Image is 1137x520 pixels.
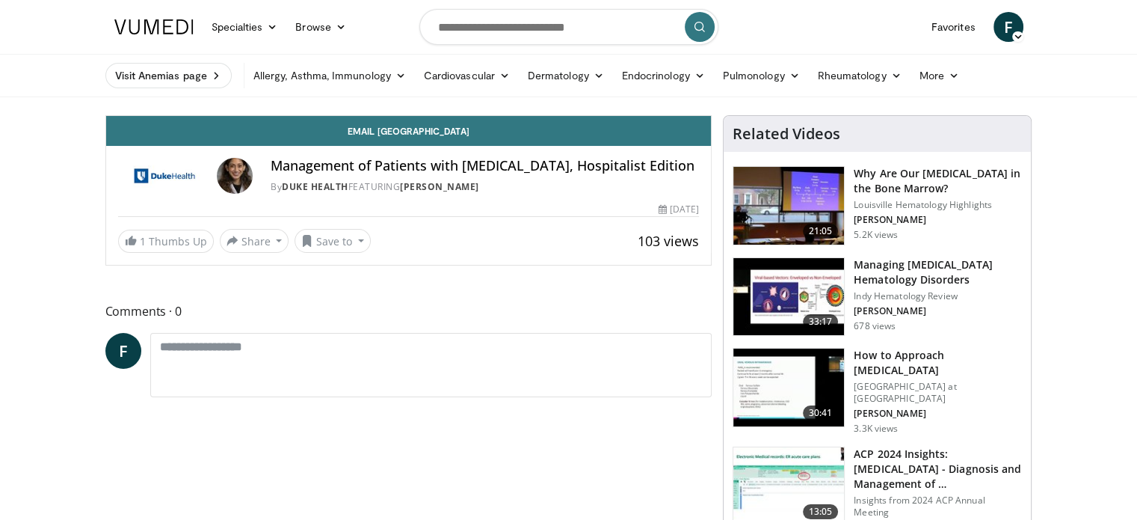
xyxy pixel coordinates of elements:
img: Avatar [217,158,253,194]
a: [PERSON_NAME] [400,180,479,193]
span: 33:17 [803,314,839,329]
a: F [993,12,1023,42]
a: Specialties [203,12,287,42]
img: 505fb22e-3b72-4261-b79a-cd3120c236a1.150x105_q85_crop-smart_upscale.jpg [733,258,844,336]
a: 1 Thumbs Up [118,230,214,253]
p: Louisville Hematology Highlights [854,199,1022,211]
a: Endocrinology [613,61,714,91]
p: 5.2K views [854,229,898,241]
a: Browse [286,12,355,42]
a: More [910,61,968,91]
p: Indy Hematology Review [854,290,1022,302]
img: d54ba80d-66ce-4a3a-915d-0c2c9f582a4c.150x105_q85_crop-smart_upscale.jpg [733,167,844,245]
p: 678 views [854,320,896,332]
a: 33:17 Managing [MEDICAL_DATA] Hematology Disorders Indy Hematology Review [PERSON_NAME] 678 views [733,257,1022,337]
h4: Related Videos [733,125,840,143]
a: Email [GEOGRAPHIC_DATA] [106,116,712,146]
p: [PERSON_NAME] [854,305,1022,317]
span: 103 views [638,232,699,250]
img: VuMedi Logo [114,19,194,34]
a: 30:41 How to Approach [MEDICAL_DATA] [GEOGRAPHIC_DATA] at [GEOGRAPHIC_DATA] [PERSON_NAME] 3.3K views [733,348,1022,435]
h3: How to Approach [MEDICAL_DATA] [854,348,1022,378]
p: [GEOGRAPHIC_DATA] at [GEOGRAPHIC_DATA] [854,381,1022,405]
p: Insights from 2024 ACP Annual Meeting [854,495,1022,519]
a: Allergy, Asthma, Immunology [244,61,415,91]
button: Share [220,229,289,253]
a: Pulmonology [714,61,809,91]
img: Duke Health [118,158,212,194]
div: By FEATURING [271,180,699,194]
button: Save to [295,229,371,253]
h3: Managing [MEDICAL_DATA] Hematology Disorders [854,257,1022,287]
div: [DATE] [659,203,699,216]
p: 3.3K views [854,423,898,435]
a: Duke Health [282,180,348,193]
span: 30:41 [803,406,839,420]
p: [PERSON_NAME] [854,408,1022,420]
span: 13:05 [803,504,839,519]
span: 21:05 [803,224,839,239]
span: Comments 0 [105,302,712,321]
p: [PERSON_NAME] [854,214,1022,226]
a: F [105,333,141,369]
a: Visit Anemias page [105,63,232,88]
a: Cardiovascular [415,61,519,91]
span: 1 [140,234,146,248]
img: b9c0cc3f-a2ff-4c27-83d8-0921b97de929.150x105_q85_crop-smart_upscale.jpg [733,349,844,426]
h3: ACP 2024 Insights: [MEDICAL_DATA] - Diagnosis and Management of … [854,447,1022,492]
a: Rheumatology [809,61,910,91]
h4: Management of Patients with [MEDICAL_DATA], Hospitalist Edition [271,158,699,174]
a: Favorites [922,12,985,42]
h3: Why Are Our [MEDICAL_DATA] in the Bone Marrow? [854,166,1022,196]
a: Dermatology [519,61,613,91]
input: Search topics, interventions [419,9,718,45]
a: 21:05 Why Are Our [MEDICAL_DATA] in the Bone Marrow? Louisville Hematology Highlights [PERSON_NAM... [733,166,1022,245]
